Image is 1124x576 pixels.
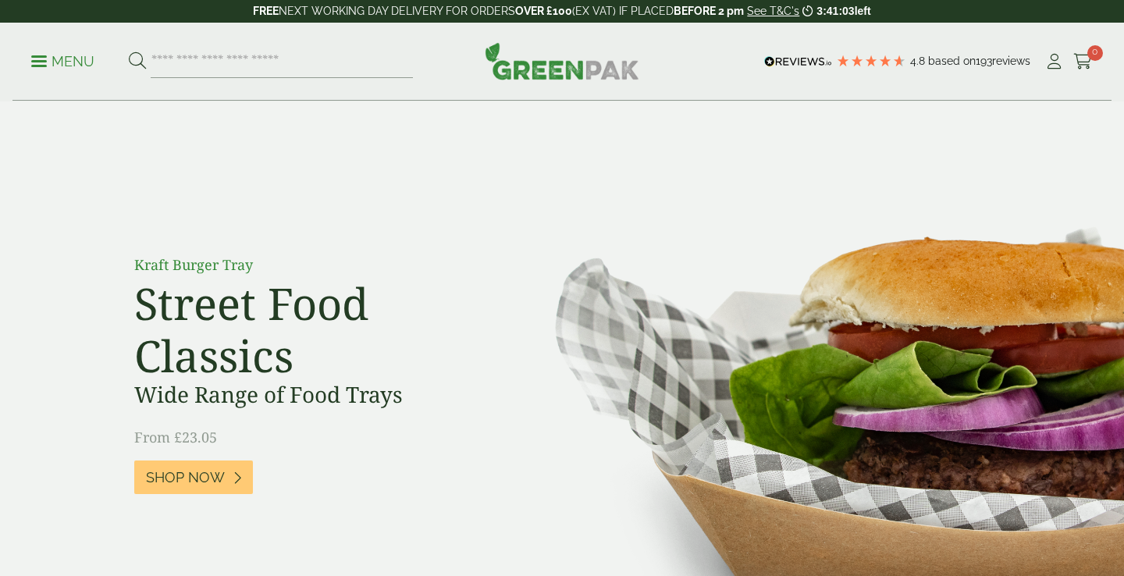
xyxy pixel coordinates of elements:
[1073,50,1093,73] a: 0
[1073,54,1093,69] i: Cart
[855,5,871,17] span: left
[992,55,1030,67] span: reviews
[134,277,486,382] h2: Street Food Classics
[31,52,94,68] a: Menu
[764,56,832,67] img: REVIEWS.io
[910,55,928,67] span: 4.8
[674,5,744,17] strong: BEFORE 2 pm
[515,5,572,17] strong: OVER £100
[816,5,854,17] span: 3:41:03
[134,428,217,446] span: From £23.05
[928,55,976,67] span: Based on
[976,55,992,67] span: 193
[747,5,799,17] a: See T&C's
[146,469,225,486] span: Shop Now
[134,254,486,276] p: Kraft Burger Tray
[485,42,639,80] img: GreenPak Supplies
[1087,45,1103,61] span: 0
[1044,54,1064,69] i: My Account
[836,54,906,68] div: 4.8 Stars
[31,52,94,71] p: Menu
[134,382,486,408] h3: Wide Range of Food Trays
[253,5,279,17] strong: FREE
[134,460,253,494] a: Shop Now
